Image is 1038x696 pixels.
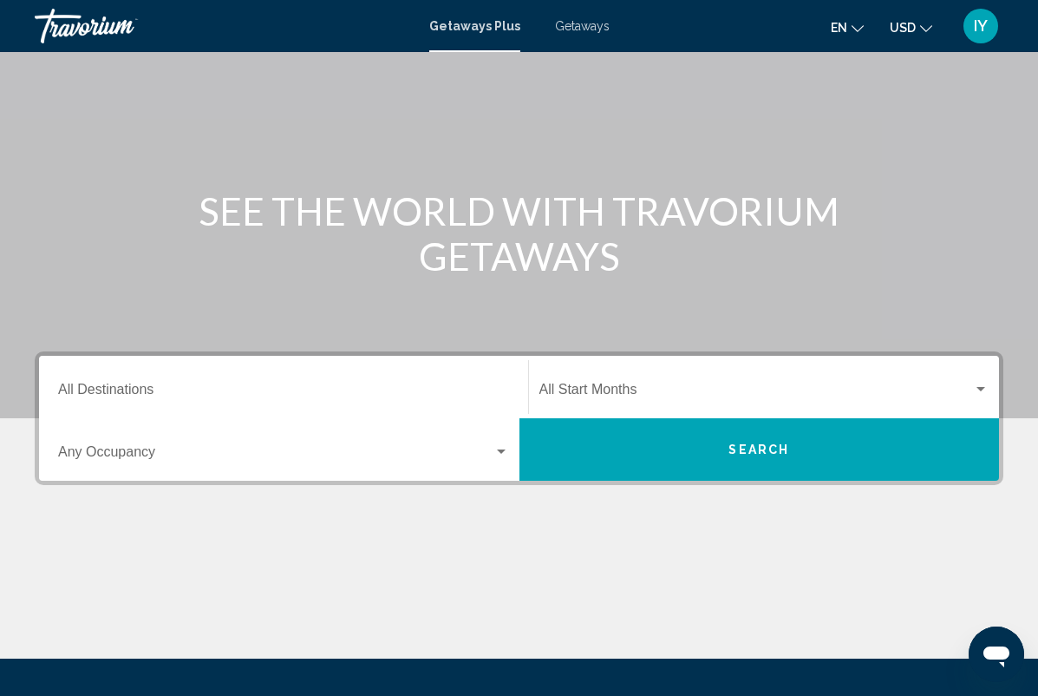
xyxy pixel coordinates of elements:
span: USD [890,21,916,35]
span: en [831,21,847,35]
span: IY [974,17,988,35]
button: Search [519,418,1000,481]
iframe: Button to launch messaging window [969,627,1024,682]
span: Search [728,443,789,457]
a: Getaways Plus [429,19,520,33]
h1: SEE THE WORLD WITH TRAVORIUM GETAWAYS [194,188,845,279]
div: Search widget [39,356,999,481]
button: User Menu [958,8,1003,44]
a: Getaways [555,19,610,33]
button: Change currency [890,15,932,40]
a: Travorium [35,9,412,43]
button: Change language [831,15,864,40]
